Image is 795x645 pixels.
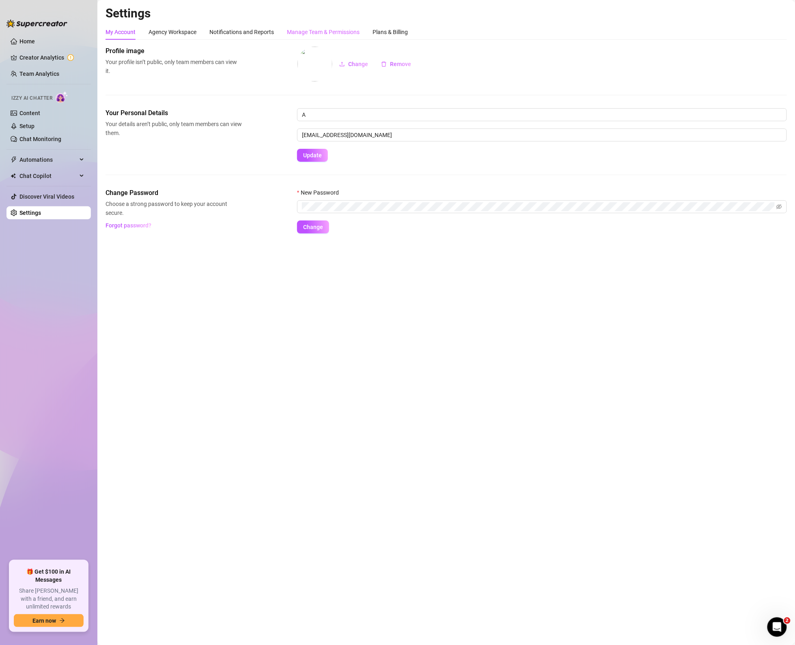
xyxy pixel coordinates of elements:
button: Change [297,221,329,234]
label: New Password [297,188,344,197]
div: Manage Team & Permissions [287,28,360,36]
a: Team Analytics [19,71,59,77]
span: Share [PERSON_NAME] with a friend, and earn unlimited rewards [14,587,84,611]
span: 2 [784,617,791,624]
iframe: Intercom live chat [767,617,787,637]
input: Enter name [297,108,787,121]
span: Remove [390,61,411,67]
span: delete [381,61,387,67]
a: Setup [19,123,34,129]
div: Plans & Billing [373,28,408,36]
span: thunderbolt [11,156,17,163]
img: profilePics%2FziTcveXAf0V3F9yvoqddEdByV0p2.jpeg [297,47,332,81]
div: Agency Workspace [149,28,196,36]
span: Earn now [32,617,56,624]
a: Settings [19,210,41,216]
a: Chat Monitoring [19,136,61,142]
button: Earn nowarrow-right [14,614,84,627]
span: Profile image [106,46,242,56]
span: Change [303,224,323,230]
h2: Settings [106,6,787,21]
span: Change Password [106,188,242,198]
span: Your profile isn’t public, only team members can view it. [106,58,242,75]
div: My Account [106,28,136,36]
span: Automations [19,153,77,166]
button: Change [333,58,375,71]
img: logo-BBDzfeDw.svg [6,19,67,28]
button: Remove [375,58,418,71]
span: Forgot password? [106,222,152,229]
span: Change [348,61,368,67]
span: eye-invisible [776,204,782,210]
span: 🎁 Get $100 in AI Messages [14,568,84,584]
span: Choose a strong password to keep your account secure. [106,199,242,217]
a: Home [19,38,35,45]
div: Notifications and Reports [209,28,274,36]
input: Enter new email [297,129,787,141]
span: Your details aren’t public, only team members can view them. [106,120,242,137]
span: Update [303,152,322,159]
button: Update [297,149,328,162]
img: AI Chatter [56,91,68,103]
span: arrow-right [59,618,65,624]
input: New Password [302,202,775,211]
a: Content [19,110,40,116]
span: Your Personal Details [106,108,242,118]
a: Discover Viral Videos [19,193,74,200]
button: Forgot password? [106,219,152,232]
span: Izzy AI Chatter [11,94,52,102]
span: Chat Copilot [19,169,77,182]
span: upload [339,61,345,67]
a: Creator Analytics exclamation-circle [19,51,84,64]
img: Chat Copilot [11,173,16,179]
